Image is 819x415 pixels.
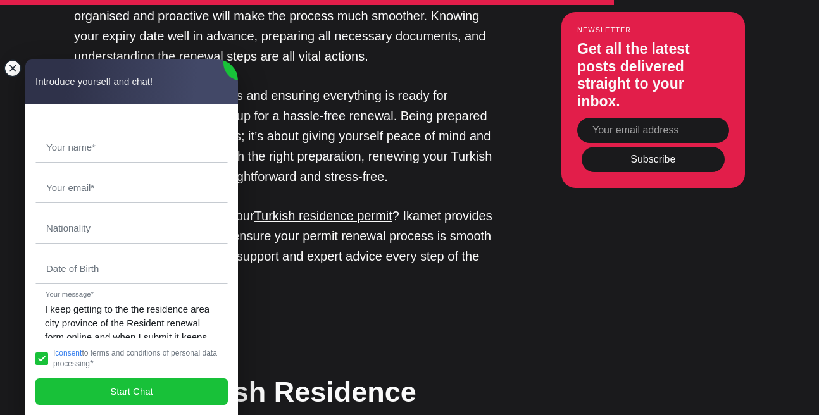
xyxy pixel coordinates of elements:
[74,85,498,187] p: By staying ahead of deadlines and ensuring everything is ready for submission, you set yourself u...
[74,206,498,287] p: Looking for assistance with your ? Ikamet provides comprehensive guidance to ensure your permit r...
[577,118,729,144] input: Your email address
[254,209,392,223] a: Turkish residence permit
[582,147,725,172] button: Subscribe
[110,385,153,399] span: Start Chat
[577,27,729,34] small: Newsletter
[55,349,82,357] a: consent
[36,254,227,283] input: YYYY-MM-DD
[577,41,729,111] h3: Get all the latest posts delivered straight to your inbox.
[53,349,217,368] jdiv: I to terms and conditions of personal data processing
